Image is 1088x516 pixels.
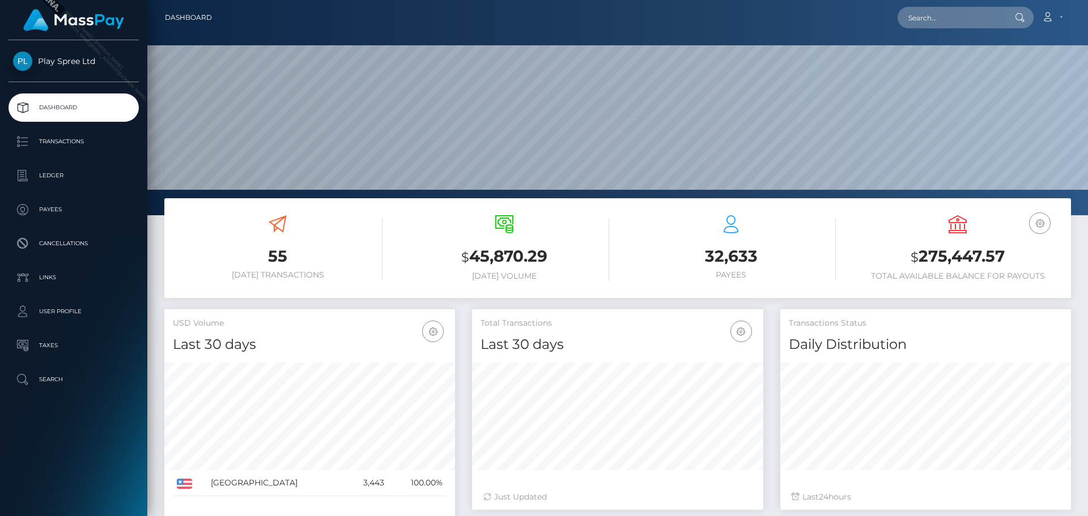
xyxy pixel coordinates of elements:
[399,245,609,268] h3: 45,870.29
[8,195,139,224] a: Payees
[8,331,139,360] a: Taxes
[13,201,134,218] p: Payees
[165,6,212,29] a: Dashboard
[481,318,754,329] h5: Total Transactions
[173,335,447,355] h4: Last 30 days
[388,470,447,496] td: 100.00%
[346,470,389,496] td: 3,443
[13,235,134,252] p: Cancellations
[853,245,1062,268] h3: 275,447.57
[13,52,32,71] img: Play Spree Ltd
[23,9,124,31] img: MassPay Logo
[789,335,1062,355] h4: Daily Distribution
[626,245,836,267] h3: 32,633
[173,318,447,329] h5: USD Volume
[207,470,346,496] td: [GEOGRAPHIC_DATA]
[789,318,1062,329] h5: Transactions Status
[13,303,134,320] p: User Profile
[898,7,1004,28] input: Search...
[8,56,139,66] span: Play Spree Ltd
[13,167,134,184] p: Ledger
[13,371,134,388] p: Search
[8,263,139,292] a: Links
[8,127,139,156] a: Transactions
[8,229,139,258] a: Cancellations
[481,335,754,355] h4: Last 30 days
[13,99,134,116] p: Dashboard
[461,249,469,265] small: $
[8,161,139,190] a: Ledger
[853,271,1062,281] h6: Total Available Balance for Payouts
[13,133,134,150] p: Transactions
[399,271,609,281] h6: [DATE] Volume
[13,269,134,286] p: Links
[173,245,382,267] h3: 55
[177,479,192,489] img: US.png
[483,491,751,503] div: Just Updated
[819,492,828,502] span: 24
[173,270,382,280] h6: [DATE] Transactions
[8,365,139,394] a: Search
[8,297,139,326] a: User Profile
[911,249,919,265] small: $
[792,491,1060,503] div: Last hours
[8,93,139,122] a: Dashboard
[626,270,836,280] h6: Payees
[13,337,134,354] p: Taxes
